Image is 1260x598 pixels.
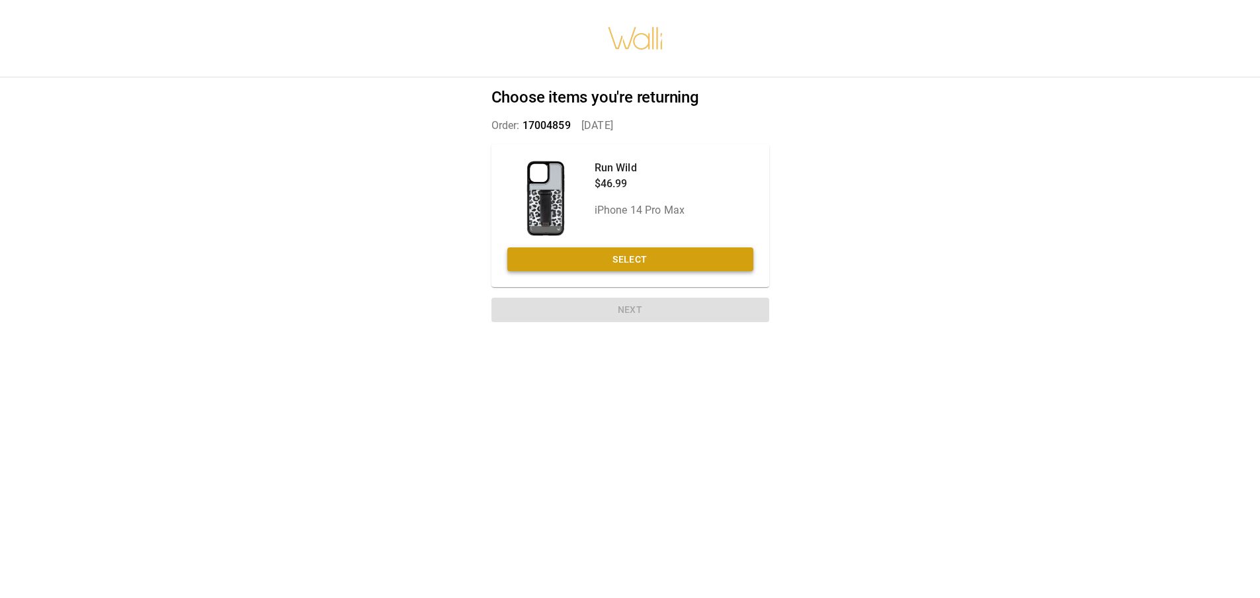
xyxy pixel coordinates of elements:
span: 17004859 [523,119,571,132]
p: Run Wild [595,160,685,176]
h2: Choose items you're returning [491,88,769,107]
p: iPhone 14 Pro Max [595,202,685,218]
p: Order: [DATE] [491,118,769,134]
img: walli-inc.myshopify.com [607,10,664,67]
p: $46.99 [595,176,685,192]
button: Select [507,247,753,272]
